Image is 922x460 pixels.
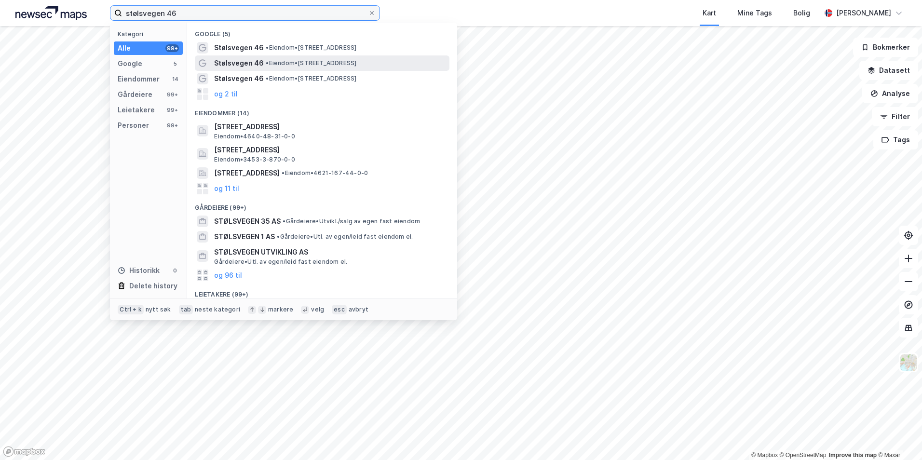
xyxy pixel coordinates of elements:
[283,217,285,225] span: •
[129,280,177,292] div: Delete history
[146,306,171,313] div: nytt søk
[214,42,264,54] span: Stølsvegen 46
[214,121,446,133] span: [STREET_ADDRESS]
[872,107,918,126] button: Filter
[214,167,280,179] span: [STREET_ADDRESS]
[214,270,242,281] button: og 96 til
[853,38,918,57] button: Bokmerker
[780,452,827,459] a: OpenStreetMap
[277,233,280,240] span: •
[266,59,356,67] span: Eiendom • [STREET_ADDRESS]
[165,122,179,129] div: 99+
[268,306,293,313] div: markere
[873,130,918,149] button: Tags
[118,265,160,276] div: Historikk
[3,446,45,457] a: Mapbox homepage
[793,7,810,19] div: Bolig
[859,61,918,80] button: Datasett
[118,58,142,69] div: Google
[266,75,356,82] span: Eiendom • [STREET_ADDRESS]
[751,452,778,459] a: Mapbox
[214,73,264,84] span: Stølsvegen 46
[214,246,446,258] span: STØLSVEGEN UTVIKLING AS
[171,267,179,274] div: 0
[118,120,149,131] div: Personer
[266,59,269,67] span: •
[171,75,179,83] div: 14
[214,183,239,194] button: og 11 til
[703,7,716,19] div: Kart
[214,133,295,140] span: Eiendom • 4640-48-31-0-0
[165,106,179,114] div: 99+
[118,89,152,100] div: Gårdeiere
[187,23,457,40] div: Google (5)
[266,44,269,51] span: •
[349,306,368,313] div: avbryt
[118,104,155,116] div: Leietakere
[187,196,457,214] div: Gårdeiere (99+)
[874,414,922,460] div: Kontrollprogram for chat
[277,233,413,241] span: Gårdeiere • Utl. av egen/leid fast eiendom el.
[266,44,356,52] span: Eiendom • [STREET_ADDRESS]
[737,7,772,19] div: Mine Tags
[165,91,179,98] div: 99+
[311,306,324,313] div: velg
[165,44,179,52] div: 99+
[179,305,193,314] div: tab
[836,7,891,19] div: [PERSON_NAME]
[171,60,179,68] div: 5
[118,30,183,38] div: Kategori
[187,283,457,300] div: Leietakere (99+)
[214,88,238,100] button: og 2 til
[118,42,131,54] div: Alle
[282,169,285,176] span: •
[15,6,87,20] img: logo.a4113a55bc3d86da70a041830d287a7e.svg
[266,75,269,82] span: •
[214,156,295,163] span: Eiendom • 3453-3-870-0-0
[214,144,446,156] span: [STREET_ADDRESS]
[282,169,368,177] span: Eiendom • 4621-167-44-0-0
[187,102,457,119] div: Eiendommer (14)
[214,258,347,266] span: Gårdeiere • Utl. av egen/leid fast eiendom el.
[118,73,160,85] div: Eiendommer
[332,305,347,314] div: esc
[122,6,368,20] input: Søk på adresse, matrikkel, gårdeiere, leietakere eller personer
[214,231,275,243] span: STØLSVEGEN 1 AS
[862,84,918,103] button: Analyse
[899,353,918,372] img: Z
[874,414,922,460] iframe: Chat Widget
[118,305,144,314] div: Ctrl + k
[829,452,877,459] a: Improve this map
[214,57,264,69] span: Stølsvegen 46
[195,306,240,313] div: neste kategori
[214,216,281,227] span: STØLSVEGEN 35 AS
[283,217,420,225] span: Gårdeiere • Utvikl./salg av egen fast eiendom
